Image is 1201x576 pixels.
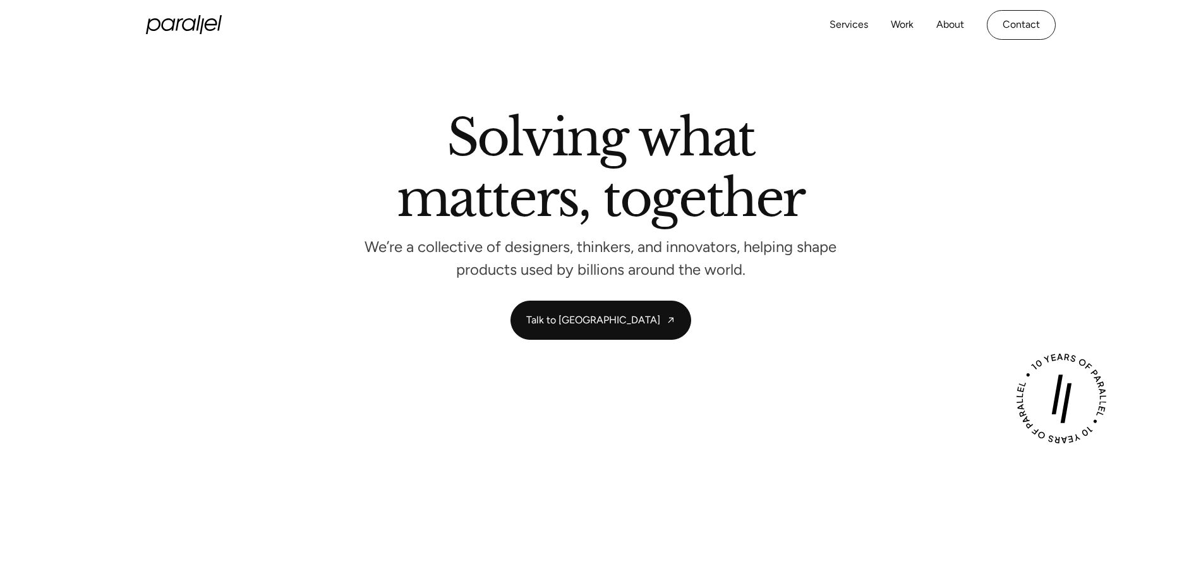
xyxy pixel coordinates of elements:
p: We’re a collective of designers, thinkers, and innovators, helping shape products used by billion... [364,242,838,275]
a: Work [891,16,914,34]
a: About [936,16,964,34]
h2: Solving what matters, together [397,113,805,229]
a: Services [830,16,868,34]
a: Contact [987,10,1056,40]
a: home [146,15,222,34]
